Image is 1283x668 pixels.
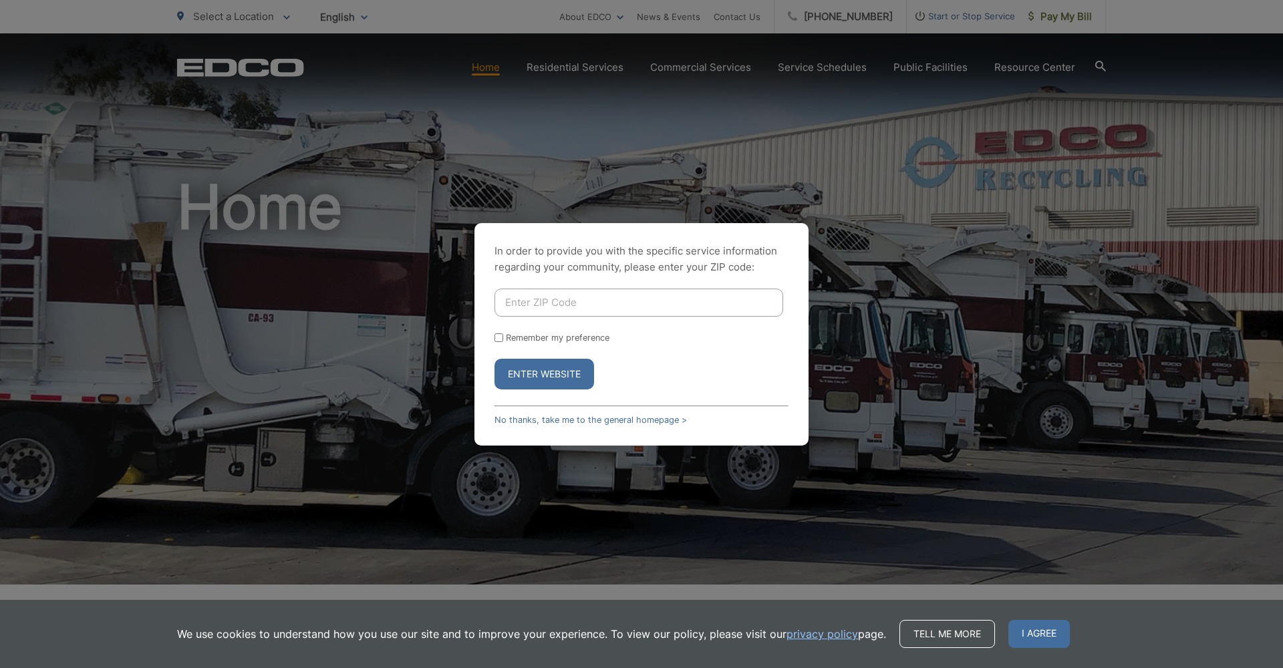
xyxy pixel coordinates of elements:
span: I agree [1008,620,1070,648]
button: Enter Website [494,359,594,389]
p: We use cookies to understand how you use our site and to improve your experience. To view our pol... [177,626,886,642]
a: Tell me more [899,620,995,648]
a: No thanks, take me to the general homepage > [494,415,687,425]
a: privacy policy [787,626,858,642]
label: Remember my preference [506,333,609,343]
input: Enter ZIP Code [494,289,783,317]
p: In order to provide you with the specific service information regarding your community, please en... [494,243,789,275]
